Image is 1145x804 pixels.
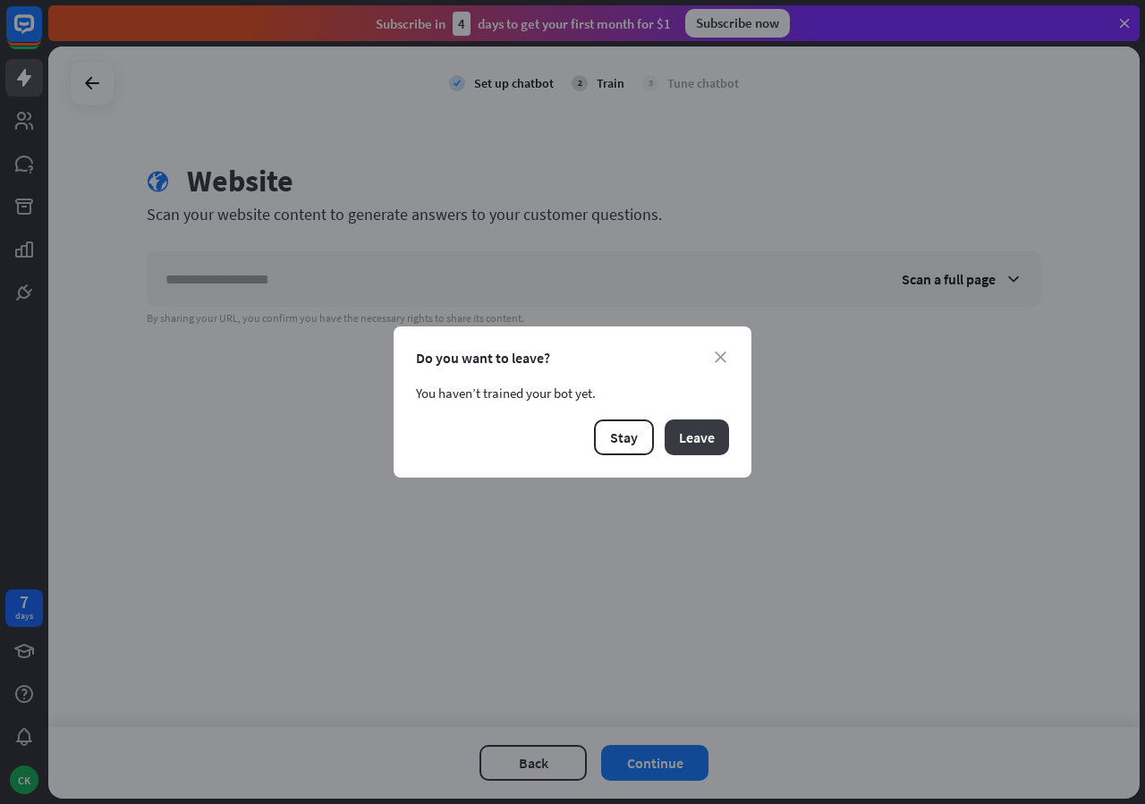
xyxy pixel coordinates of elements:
[665,419,729,455] button: Leave
[14,7,68,61] button: Open LiveChat chat widget
[715,351,726,363] i: close
[594,419,654,455] button: Stay
[416,385,729,402] div: You haven’t trained your bot yet.
[416,349,729,367] div: Do you want to leave?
